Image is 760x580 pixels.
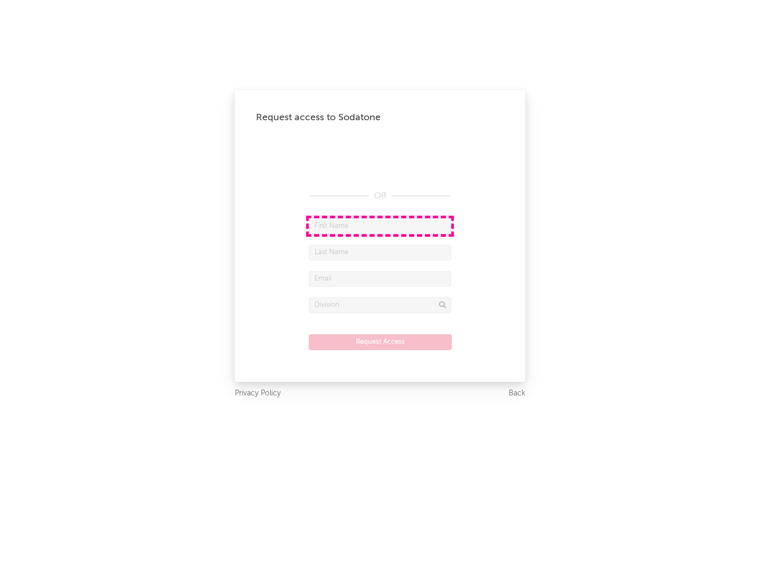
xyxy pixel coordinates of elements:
[309,297,451,313] input: Division
[309,271,451,287] input: Email
[509,387,525,400] a: Back
[309,190,451,202] div: OR
[256,111,504,124] div: Request access to Sodatone
[235,387,281,400] a: Privacy Policy
[309,334,452,350] button: Request Access
[309,245,451,260] input: Last Name
[309,218,451,234] input: First Name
